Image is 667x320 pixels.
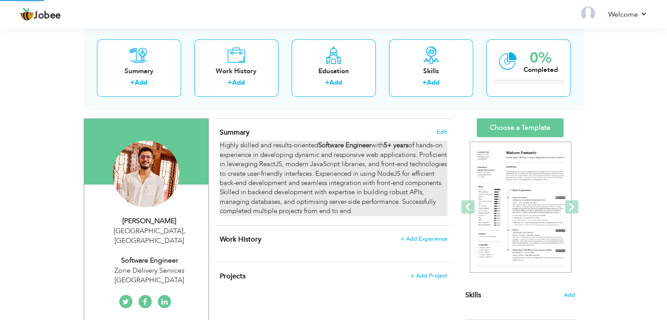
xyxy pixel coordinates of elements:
[396,67,466,76] div: Skills
[20,7,61,21] a: Jobee
[104,67,174,76] div: Summary
[232,78,245,87] a: Add
[220,128,250,137] span: Summary
[329,78,342,87] a: Add
[228,78,232,88] label: +
[220,141,447,216] div: Highly skilled and results-oriented with of hands-on experience in developing dynamic and respons...
[135,78,147,87] a: Add
[220,235,447,244] h4: This helps to show the companies you have worked for.
[437,129,447,135] span: Edit
[465,290,481,300] span: Skills
[91,226,208,246] div: [GEOGRAPHIC_DATA] [GEOGRAPHIC_DATA]
[91,216,208,226] div: [PERSON_NAME]
[91,266,208,286] div: Zone Delivery Services [GEOGRAPHIC_DATA]
[113,141,179,207] img: Muhammad Fizan Iqbal
[477,118,564,137] a: Choose a Template
[564,291,575,299] span: Add
[422,78,427,88] label: +
[220,271,246,281] span: Projects
[130,78,135,88] label: +
[400,236,447,242] span: + Add Experience
[183,226,185,236] span: ,
[524,51,558,65] div: 0%
[581,7,595,21] img: Profile Img
[608,9,647,20] a: Welcome
[524,65,558,75] div: Completed
[318,141,371,149] strong: Software Engineer
[325,78,329,88] label: +
[299,67,369,76] div: Education
[427,78,439,87] a: Add
[384,141,408,149] strong: 5+ years
[91,256,208,266] div: Software Engineer
[201,67,271,76] div: Work History
[20,7,34,21] img: jobee.io
[220,128,447,137] h4: Adding a summary is a quick and easy way to highlight your experience and interests.
[220,272,447,281] h4: This helps to highlight the project, tools and skills you have worked on.
[34,11,61,21] span: Jobee
[410,273,447,279] span: + Add Project
[220,235,261,244] span: Work History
